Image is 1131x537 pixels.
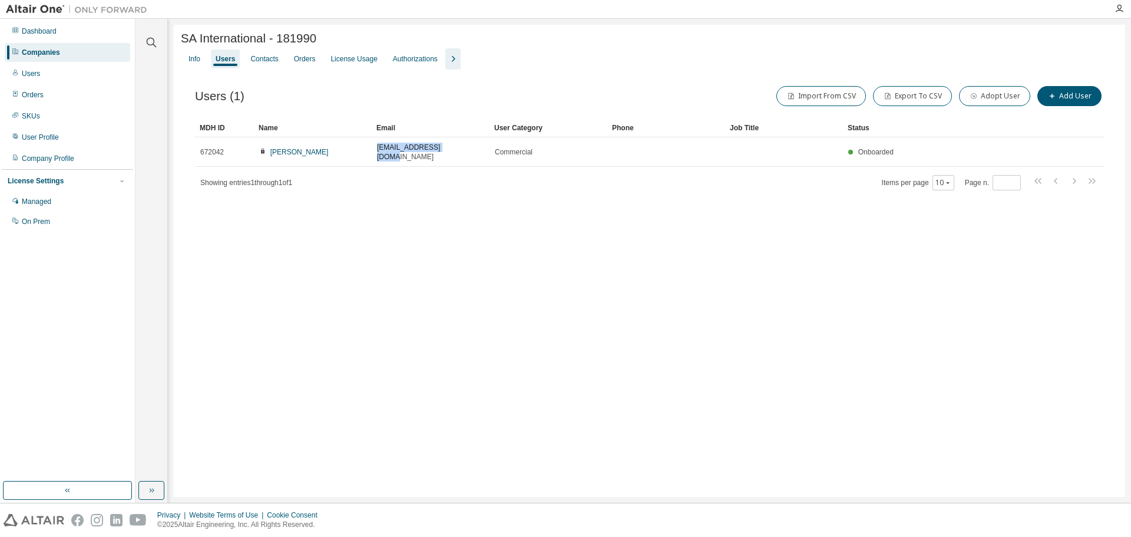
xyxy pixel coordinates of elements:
[200,179,292,187] span: Showing entries 1 through 1 of 1
[959,86,1030,106] button: Adopt User
[200,118,249,137] div: MDH ID
[195,90,244,103] span: Users (1)
[250,54,278,64] div: Contacts
[22,48,60,57] div: Companies
[330,54,377,64] div: License Usage
[730,118,838,137] div: Job Title
[935,178,951,187] button: 10
[22,133,59,142] div: User Profile
[495,147,533,157] span: Commercial
[376,118,485,137] div: Email
[110,514,123,526] img: linkedin.svg
[882,175,954,190] span: Items per page
[157,510,189,520] div: Privacy
[267,510,324,520] div: Cookie Consent
[22,154,74,163] div: Company Profile
[858,148,894,156] span: Onboarded
[22,217,50,226] div: On Prem
[494,118,603,137] div: User Category
[71,514,84,526] img: facebook.svg
[873,86,952,106] button: Export To CSV
[22,27,57,36] div: Dashboard
[216,54,235,64] div: Users
[22,90,44,100] div: Orders
[200,147,224,157] span: 672042
[393,54,438,64] div: Authorizations
[22,111,40,121] div: SKUs
[612,118,720,137] div: Phone
[22,69,40,78] div: Users
[965,175,1021,190] span: Page n.
[91,514,103,526] img: instagram.svg
[294,54,316,64] div: Orders
[157,520,325,530] p: © 2025 Altair Engineering, Inc. All Rights Reserved.
[181,32,316,45] span: SA International - 181990
[4,514,64,526] img: altair_logo.svg
[377,143,484,162] span: [EMAIL_ADDRESS][DOMAIN_NAME]
[22,197,51,206] div: Managed
[259,118,367,137] div: Name
[848,118,1033,137] div: Status
[6,4,153,15] img: Altair One
[270,148,329,156] a: [PERSON_NAME]
[8,176,64,186] div: License Settings
[189,510,267,520] div: Website Terms of Use
[188,54,200,64] div: Info
[1037,86,1102,106] button: Add User
[130,514,147,526] img: youtube.svg
[776,86,866,106] button: Import From CSV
